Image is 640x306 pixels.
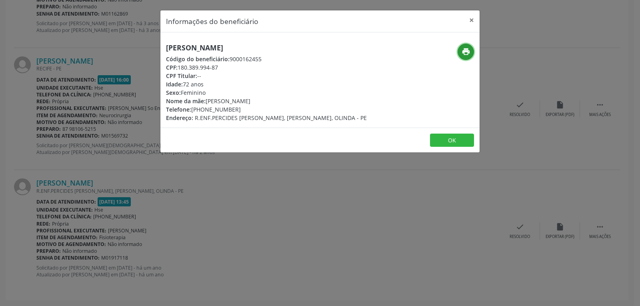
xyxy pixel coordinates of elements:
[166,89,181,96] span: Sexo:
[458,44,474,60] button: print
[462,47,470,56] i: print
[166,44,367,52] h5: [PERSON_NAME]
[166,105,367,114] div: [PHONE_NUMBER]
[166,80,183,88] span: Idade:
[166,97,206,105] span: Nome da mãe:
[166,88,367,97] div: Feminino
[166,114,193,122] span: Endereço:
[166,106,191,113] span: Telefone:
[464,10,480,30] button: Close
[166,97,367,105] div: [PERSON_NAME]
[195,114,367,122] span: R.ENF.PERCIDES [PERSON_NAME], [PERSON_NAME], OLINDA - PE
[166,64,178,71] span: CPF:
[166,55,367,63] div: 9000162455
[166,55,230,63] span: Código do beneficiário:
[430,134,474,147] button: OK
[166,72,367,80] div: --
[166,72,197,80] span: CPF Titular:
[166,80,367,88] div: 72 anos
[166,63,367,72] div: 180.389.994-87
[166,16,258,26] h5: Informações do beneficiário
